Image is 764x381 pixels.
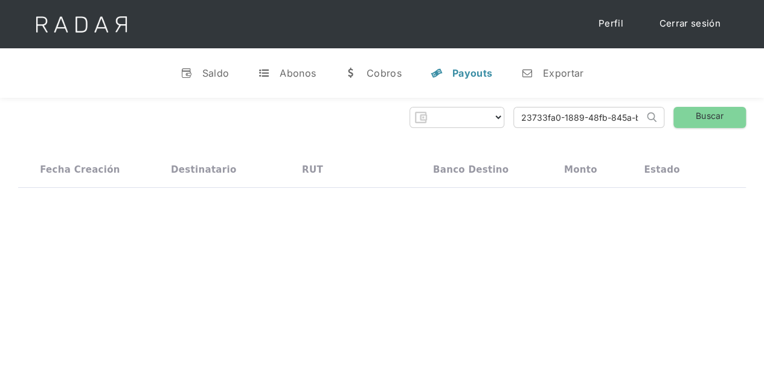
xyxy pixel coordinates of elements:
div: w [345,67,357,79]
div: Saldo [202,67,230,79]
div: Destinatario [171,164,236,175]
div: Exportar [543,67,583,79]
form: Form [409,107,504,128]
div: Cobros [367,67,402,79]
div: Fecha creación [40,164,120,175]
div: t [258,67,270,79]
div: Estado [644,164,679,175]
div: Payouts [452,67,492,79]
div: Abonos [280,67,316,79]
input: Busca por ID [514,107,644,127]
a: Cerrar sesión [647,12,733,36]
div: y [431,67,443,79]
a: Buscar [673,107,746,128]
div: n [521,67,533,79]
div: v [181,67,193,79]
div: RUT [302,164,323,175]
div: Monto [564,164,597,175]
div: Banco destino [433,164,509,175]
a: Perfil [586,12,635,36]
